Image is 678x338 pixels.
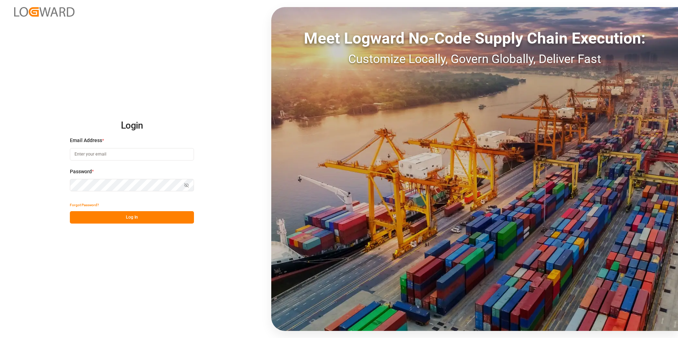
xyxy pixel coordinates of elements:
[70,148,194,160] input: Enter your email
[70,211,194,224] button: Log In
[271,27,678,50] div: Meet Logward No-Code Supply Chain Execution:
[271,50,678,68] div: Customize Locally, Govern Globally, Deliver Fast
[14,7,74,17] img: Logward_new_orange.png
[70,137,102,144] span: Email Address
[70,114,194,137] h2: Login
[70,168,92,175] span: Password
[70,199,99,211] button: Forgot Password?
